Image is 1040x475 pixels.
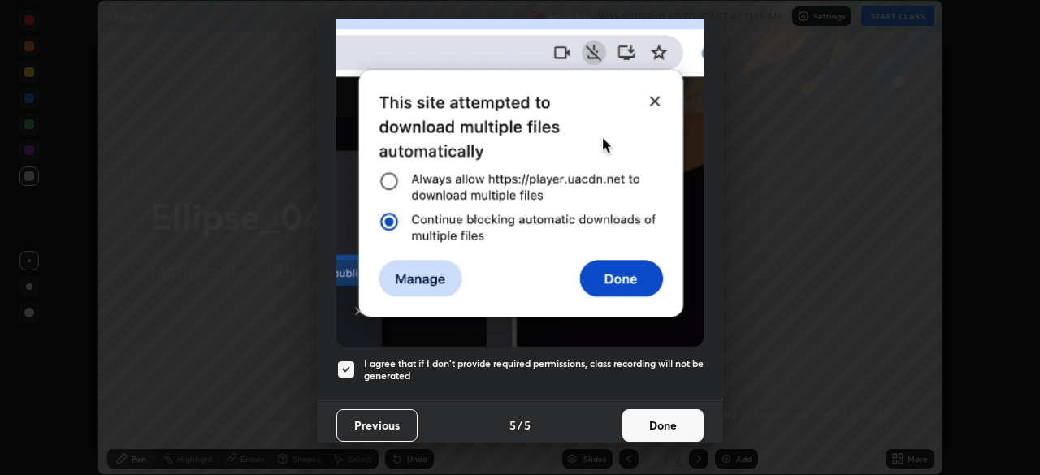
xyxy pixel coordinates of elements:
button: Previous [336,409,418,442]
h4: 5 [524,417,531,434]
h4: 5 [509,417,516,434]
h5: I agree that if I don't provide required permissions, class recording will not be generated [364,357,704,382]
button: Done [622,409,704,442]
h4: / [518,417,522,434]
